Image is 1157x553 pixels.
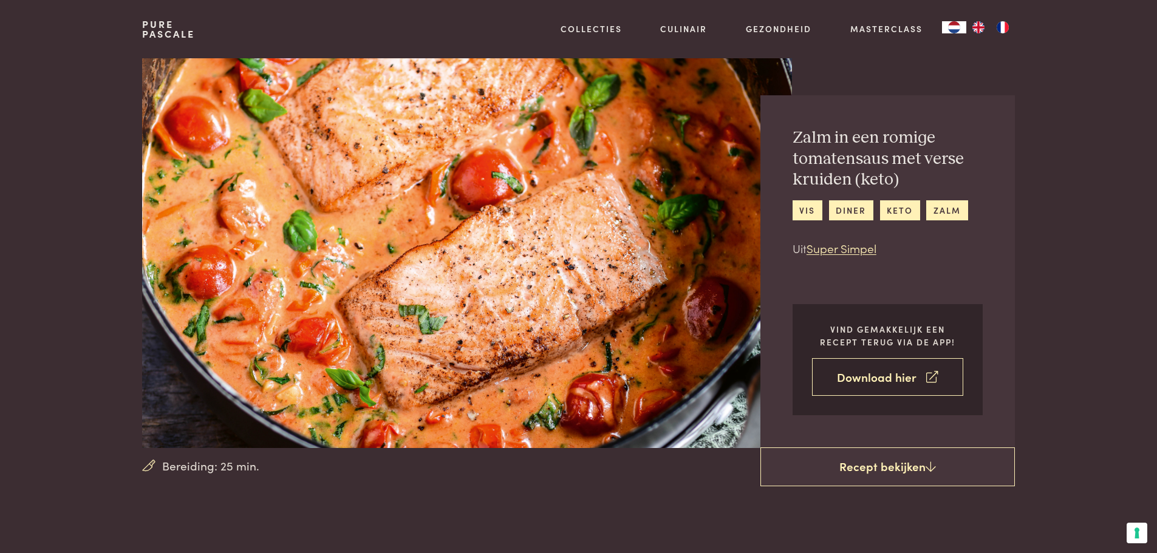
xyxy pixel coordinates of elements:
h2: Zalm in een romige tomatensaus met verse kruiden (keto) [793,127,983,191]
a: Gezondheid [746,22,811,35]
span: Bereiding: 25 min. [162,457,259,475]
a: Collecties [561,22,622,35]
a: Download hier [812,358,963,396]
a: keto [880,200,920,220]
ul: Language list [966,21,1015,33]
a: FR [991,21,1015,33]
p: Vind gemakkelijk een recept terug via de app! [812,323,963,348]
aside: Language selected: Nederlands [942,21,1015,33]
a: vis [793,200,822,220]
a: PurePascale [142,19,195,39]
a: Super Simpel [807,240,876,256]
div: Language [942,21,966,33]
a: zalm [926,200,968,220]
a: Culinair [660,22,707,35]
a: Recept bekijken [760,447,1015,486]
img: Zalm in een romige tomatensaus met verse kruiden (keto) [142,58,791,448]
button: Uw voorkeuren voor toestemming voor trackingtechnologieën [1127,523,1147,543]
a: Masterclass [850,22,923,35]
p: Uit [793,240,983,257]
a: EN [966,21,991,33]
a: diner [829,200,873,220]
a: NL [942,21,966,33]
